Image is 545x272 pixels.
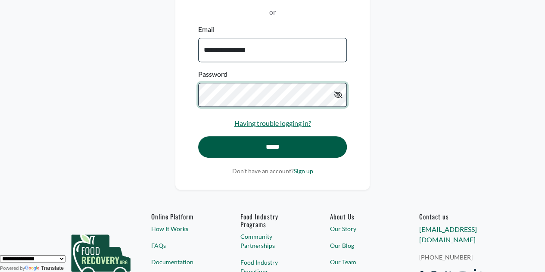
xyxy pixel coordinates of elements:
[240,213,305,228] h6: Food Industry Programs
[240,232,305,250] a: Community Partnerships
[330,224,394,233] a: Our Story
[151,224,215,233] a: How It Works
[330,213,394,220] a: About Us
[198,7,347,17] p: or
[234,119,311,127] a: Having trouble logging in?
[198,24,215,34] label: Email
[419,213,483,220] h6: Contact us
[330,241,394,250] a: Our Blog
[151,213,215,220] h6: Online Platform
[419,253,483,262] a: [PHONE_NUMBER]
[25,265,64,271] a: Translate
[294,167,313,175] a: Sign up
[151,241,215,250] a: FAQs
[419,225,477,244] a: [EMAIL_ADDRESS][DOMAIN_NAME]
[198,166,347,175] p: Don't have an account?
[198,69,227,79] label: Password
[25,266,41,272] img: Google Translate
